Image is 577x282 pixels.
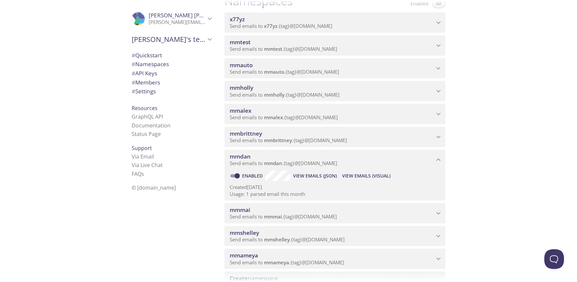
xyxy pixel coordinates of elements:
[132,161,163,169] a: Via Live Chat
[149,11,238,19] span: [PERSON_NAME] [PERSON_NAME]
[339,171,393,181] button: View Emails (Visual)
[126,8,217,29] div: Dan Jackson
[230,84,253,91] span: mmholly
[230,137,347,143] span: Send emails to . {tag} @[DOMAIN_NAME]
[290,171,339,181] button: View Emails (JSON)
[224,249,445,269] div: mmameya namespace
[132,87,156,95] span: Settings
[224,81,445,101] div: mmholly namespace
[224,104,445,124] div: mmalex namespace
[126,51,217,60] div: Quickstart
[230,160,337,166] span: Send emails to . {tag} @[DOMAIN_NAME]
[293,172,337,180] span: View Emails (JSON)
[230,259,344,266] span: Send emails to . {tag} @[DOMAIN_NAME]
[230,91,339,98] span: Send emails to . {tag} @[DOMAIN_NAME]
[132,51,135,59] span: #
[264,259,289,266] span: mmameya
[126,78,217,87] div: Members
[132,184,176,191] span: © [DOMAIN_NAME]
[264,137,292,143] span: mmbrittney
[264,213,282,220] span: mmmai
[264,46,282,52] span: mmtest
[132,130,161,138] a: Status Page
[230,23,332,29] span: Send emails to . {tag} @[DOMAIN_NAME]
[224,150,445,170] div: mmdan namespace
[224,127,445,147] div: mmbrittney namespace
[230,184,440,191] p: Created [DATE]
[132,122,171,129] a: Documentation
[230,252,258,259] span: mmameya
[132,104,157,112] span: Resources
[132,79,135,86] span: #
[132,35,206,44] span: [PERSON_NAME]'s team
[264,68,284,75] span: mmauto
[230,107,251,114] span: mmalex
[230,46,337,52] span: Send emails to . {tag} @[DOMAIN_NAME]
[224,203,445,223] div: mmmai namespace
[132,113,163,120] a: GraphQL API
[132,69,135,77] span: #
[230,114,338,121] span: Send emails to . {tag} @[DOMAIN_NAME]
[224,226,445,246] div: mmshelley namespace
[544,249,564,269] iframe: Help Scout Beacon - Open
[132,153,154,160] a: Via Email
[126,31,217,48] div: Milmove's team
[230,130,262,137] span: mmbrittney
[132,51,162,59] span: Quickstart
[132,87,135,95] span: #
[132,79,160,86] span: Members
[224,12,445,33] div: x77yz namespace
[230,153,251,160] span: mmdan
[230,236,345,243] span: Send emails to . {tag} @[DOMAIN_NAME]
[126,69,217,78] div: API Keys
[241,173,265,179] a: Enabled
[141,170,144,178] span: s
[264,23,277,29] span: x77yz
[230,38,251,46] span: mmtest
[230,15,245,23] span: x77yz
[230,61,253,69] span: mmauto
[132,60,135,68] span: #
[132,170,144,178] a: FAQ
[132,60,169,68] span: Namespaces
[264,236,290,243] span: mmshelley
[264,91,285,98] span: mmholly
[230,229,259,236] span: mmshelley
[224,58,445,79] div: mmauto namespace
[132,144,152,152] span: Support
[126,60,217,69] div: Namespaces
[126,87,217,96] div: Team Settings
[342,172,390,180] span: View Emails (Visual)
[230,68,339,75] span: Send emails to . {tag} @[DOMAIN_NAME]
[132,69,157,77] span: API Keys
[149,19,206,26] p: [PERSON_NAME][EMAIL_ADDRESS][DOMAIN_NAME]
[264,114,283,121] span: mmalex
[264,160,282,166] span: mmdan
[230,191,440,197] p: Usage: 1 parsed email this month
[230,206,250,214] span: mmmai
[230,213,337,220] span: Send emails to . {tag} @[DOMAIN_NAME]
[224,35,445,56] div: mmtest namespace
